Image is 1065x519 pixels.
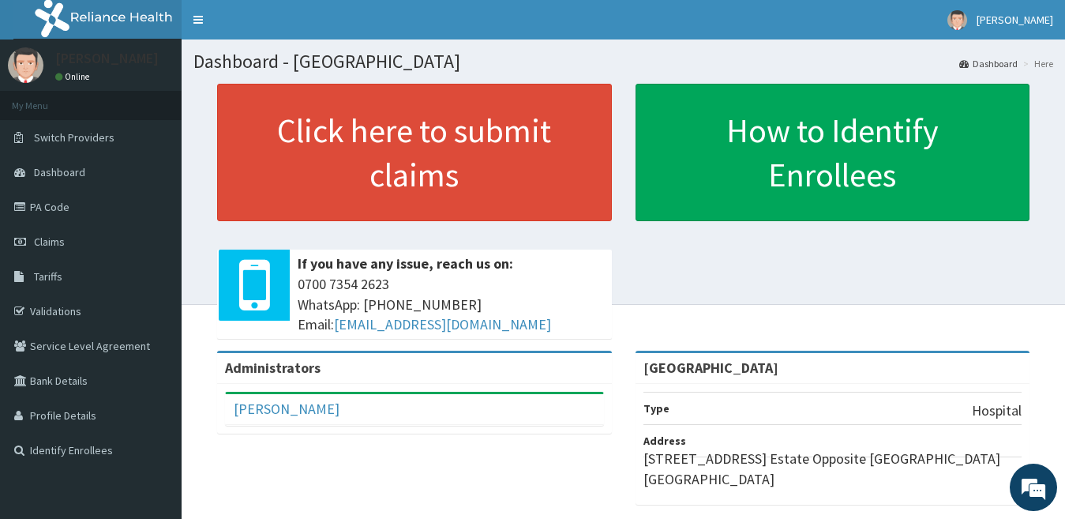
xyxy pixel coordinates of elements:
[643,434,686,448] b: Address
[643,401,669,416] b: Type
[298,274,604,335] span: 0700 7354 2623 WhatsApp: [PHONE_NUMBER] Email:
[1019,57,1053,70] li: Here
[977,13,1053,27] span: [PERSON_NAME]
[34,165,85,179] span: Dashboard
[8,47,43,83] img: User Image
[947,10,967,30] img: User Image
[334,315,551,333] a: [EMAIL_ADDRESS][DOMAIN_NAME]
[55,71,93,82] a: Online
[217,84,612,221] a: Click here to submit claims
[34,269,62,284] span: Tariffs
[959,57,1018,70] a: Dashboard
[55,51,159,66] p: [PERSON_NAME]
[643,359,778,377] strong: [GEOGRAPHIC_DATA]
[643,449,1022,489] p: [STREET_ADDRESS] Estate Opposite [GEOGRAPHIC_DATA] [GEOGRAPHIC_DATA]
[234,400,339,418] a: [PERSON_NAME]
[972,401,1022,421] p: Hospital
[193,51,1053,72] h1: Dashboard - [GEOGRAPHIC_DATA]
[225,359,321,377] b: Administrators
[34,235,65,249] span: Claims
[34,130,114,145] span: Switch Providers
[298,254,513,273] b: If you have any issue, reach us on:
[636,84,1030,221] a: How to Identify Enrollees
